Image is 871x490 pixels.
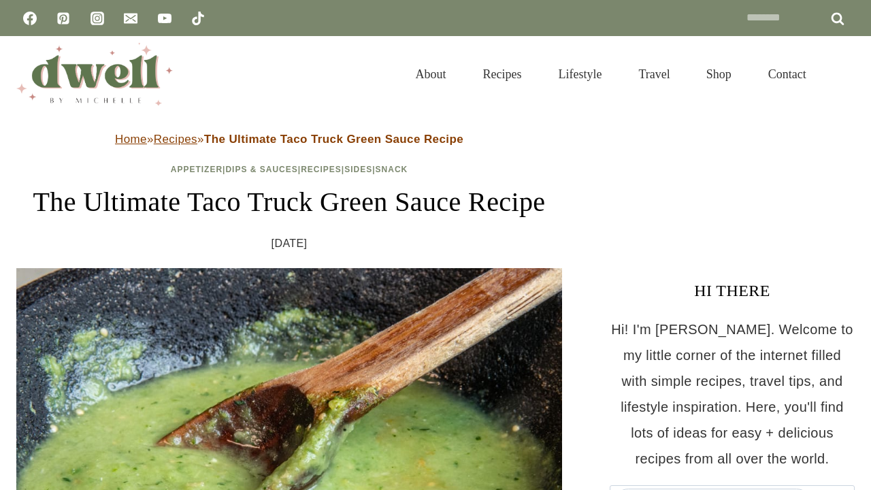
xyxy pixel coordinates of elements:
a: Recipes [301,165,342,174]
a: Dips & Sauces [225,165,297,174]
nav: Primary Navigation [397,50,825,98]
a: About [397,50,464,98]
a: Sides [344,165,372,174]
img: DWELL by michelle [16,43,173,105]
a: TikTok [184,5,212,32]
a: Home [115,133,147,146]
a: Lifestyle [540,50,620,98]
h3: HI THERE [610,278,855,303]
strong: The Ultimate Taco Truck Green Sauce Recipe [204,133,463,146]
a: Appetizer [171,165,223,174]
a: Shop [688,50,750,98]
p: Hi! I'm [PERSON_NAME]. Welcome to my little corner of the internet filled with simple recipes, tr... [610,316,855,472]
time: [DATE] [272,233,308,254]
a: Pinterest [50,5,77,32]
button: View Search Form [832,63,855,86]
span: | | | | [171,165,408,174]
a: Snack [376,165,408,174]
a: Recipes [464,50,540,98]
h1: The Ultimate Taco Truck Green Sauce Recipe [16,182,562,223]
a: Travel [620,50,688,98]
a: Instagram [84,5,111,32]
a: Facebook [16,5,44,32]
a: Contact [750,50,825,98]
a: Email [117,5,144,32]
span: » » [115,133,463,146]
a: YouTube [151,5,178,32]
a: Recipes [154,133,197,146]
